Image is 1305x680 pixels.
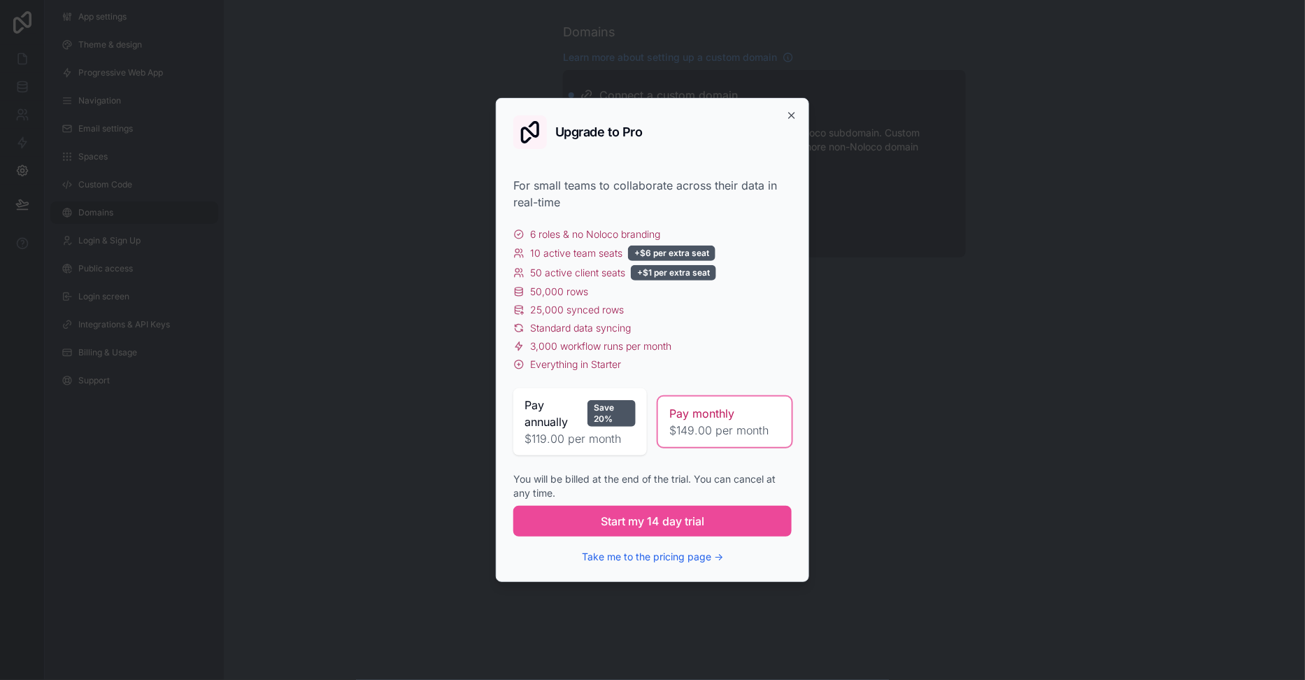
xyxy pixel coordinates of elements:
[530,339,671,353] span: 3,000 workflow runs per month
[587,400,636,427] div: Save 20%
[530,227,660,241] span: 6 roles & no Noloco branding
[628,246,715,261] div: +$6 per extra seat
[530,303,624,317] span: 25,000 synced rows
[601,513,704,530] span: Start my 14 day trial
[582,550,723,564] button: Take me to the pricing page →
[525,397,582,430] span: Pay annually
[513,506,792,537] button: Start my 14 day trial
[530,246,622,260] span: 10 active team seats
[555,126,643,139] h2: Upgrade to Pro
[530,357,621,371] span: Everything in Starter
[525,430,636,447] span: $119.00 per month
[530,266,625,280] span: 50 active client seats
[631,265,716,281] div: +$1 per extra seat
[513,472,792,500] div: You will be billed at the end of the trial. You can cancel at any time.
[669,422,780,439] span: $149.00 per month
[513,177,792,211] div: For small teams to collaborate across their data in real-time
[530,285,588,299] span: 50,000 rows
[669,405,734,422] span: Pay monthly
[530,321,631,335] span: Standard data syncing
